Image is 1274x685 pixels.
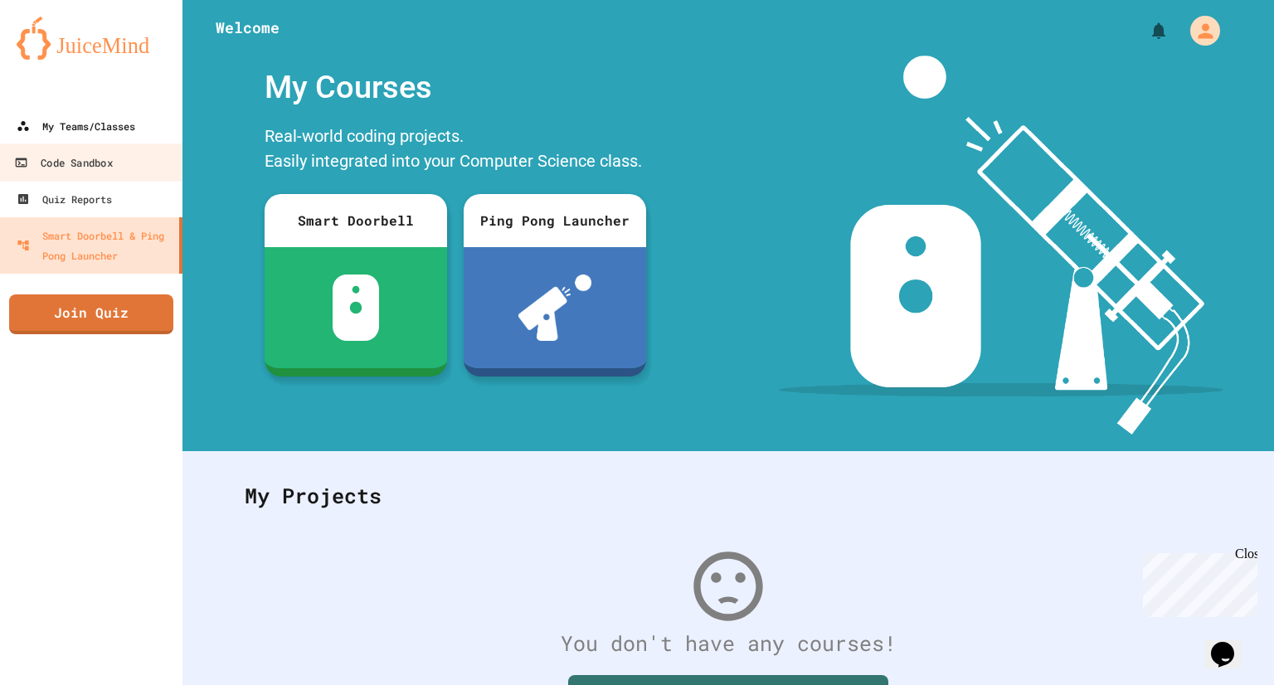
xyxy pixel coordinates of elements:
iframe: chat widget [1204,619,1257,668]
iframe: chat widget [1136,547,1257,617]
div: Smart Doorbell & Ping Pong Launcher [17,226,173,265]
div: My Courses [256,56,654,119]
div: You don't have any courses! [228,628,1228,659]
div: My Account [1173,12,1224,50]
div: Ping Pong Launcher [464,194,646,247]
div: Code Sandbox [14,153,112,173]
div: Quiz Reports [17,189,112,209]
div: Smart Doorbell [265,194,447,247]
div: Chat with us now!Close [7,7,114,105]
img: sdb-white.svg [333,274,380,341]
img: logo-orange.svg [17,17,166,60]
div: My Teams/Classes [17,116,135,136]
a: Join Quiz [9,294,173,334]
div: My Notifications [1118,17,1173,45]
img: ppl-with-ball.png [518,274,592,341]
img: banner-image-my-projects.png [779,56,1223,435]
div: Real-world coding projects. Easily integrated into your Computer Science class. [256,119,654,182]
div: My Projects [228,464,1228,528]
